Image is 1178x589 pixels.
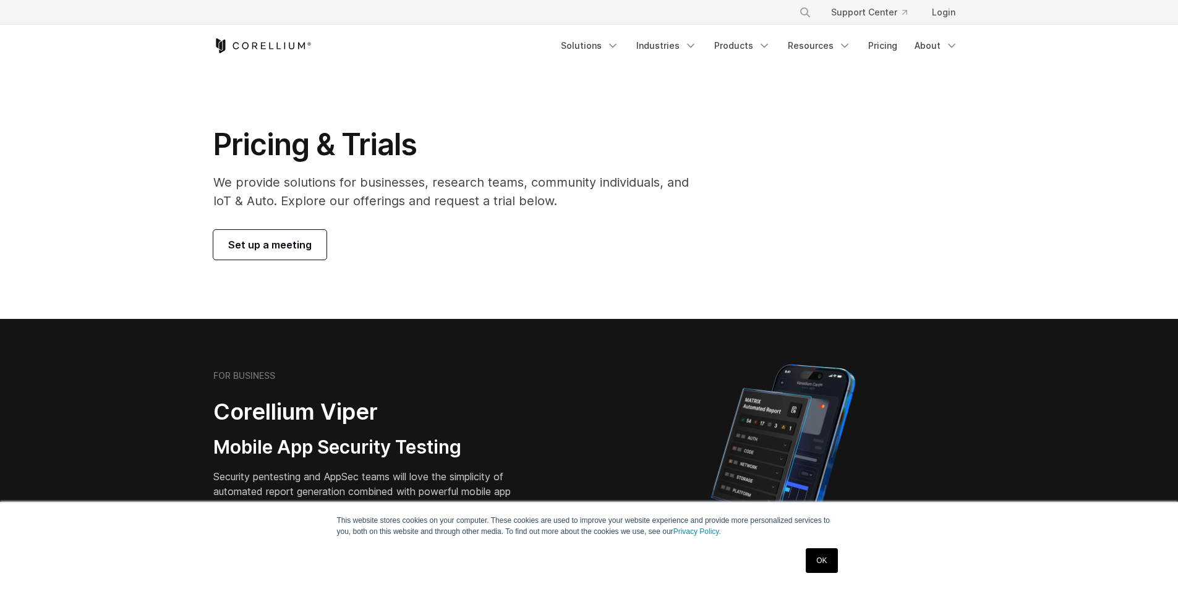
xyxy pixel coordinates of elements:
h6: FOR BUSINESS [213,370,275,381]
img: Corellium MATRIX automated report on iPhone showing app vulnerability test results across securit... [690,358,876,575]
button: Search [794,1,816,23]
a: Products [707,35,778,57]
h3: Mobile App Security Testing [213,436,530,459]
p: We provide solutions for businesses, research teams, community individuals, and IoT & Auto. Explo... [213,173,706,210]
div: Navigation Menu [553,35,965,57]
p: This website stores cookies on your computer. These cookies are used to improve your website expe... [337,515,842,537]
a: About [907,35,965,57]
a: Resources [780,35,858,57]
div: Navigation Menu [784,1,965,23]
a: Solutions [553,35,626,57]
a: Privacy Policy. [673,527,721,536]
a: Corellium Home [213,38,312,53]
a: OK [806,548,837,573]
h1: Pricing & Trials [213,126,706,163]
a: Support Center [821,1,917,23]
span: Set up a meeting [228,237,312,252]
a: Set up a meeting [213,230,327,260]
h2: Corellium Viper [213,398,530,426]
a: Pricing [861,35,905,57]
a: Login [922,1,965,23]
p: Security pentesting and AppSec teams will love the simplicity of automated report generation comb... [213,469,530,514]
a: Industries [629,35,704,57]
